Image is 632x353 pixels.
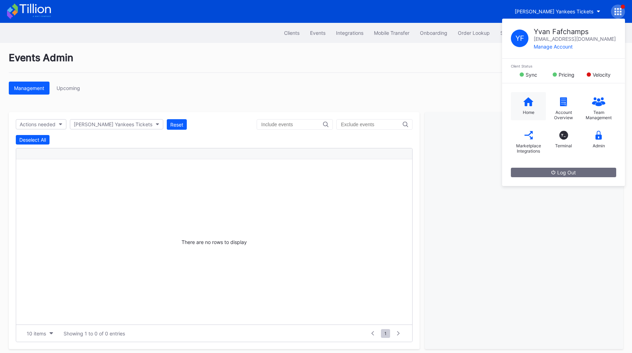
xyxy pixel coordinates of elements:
[534,44,616,50] div: Manage Account
[453,26,495,39] button: Order Lookup
[458,30,490,36] div: Order Lookup
[374,30,409,36] div: Mobile Transfer
[336,30,363,36] div: Integrations
[341,122,403,127] input: Exclude events
[261,122,323,127] input: Include events
[284,30,299,36] div: Clients
[420,30,447,36] div: Onboarding
[509,5,606,18] button: [PERSON_NAME] Yankees Tickets
[495,26,525,39] button: Seasons
[14,85,44,91] div: Management
[20,121,55,127] div: Actions needed
[593,72,611,78] div: Velocity
[16,159,412,325] div: There are no rows to display
[523,110,534,115] div: Home
[57,85,80,91] div: Upcoming
[511,30,528,47] div: Y F
[51,82,85,95] button: Upcoming
[27,330,46,336] div: 10 items
[511,168,616,177] button: Log Out
[331,26,369,39] button: Integrations
[9,82,50,95] button: Management
[526,72,537,78] div: Sync
[559,131,568,140] div: T_
[511,64,616,68] div: Client Status
[19,137,46,143] div: Deselect All
[500,30,520,36] div: Seasons
[534,36,616,42] div: [EMAIL_ADDRESS][DOMAIN_NAME]
[279,26,305,39] button: Clients
[555,143,572,148] div: Terminal
[170,122,183,128] div: Reset
[551,169,576,175] div: Log Out
[70,119,163,129] button: [PERSON_NAME] Yankees Tickets
[549,110,578,120] div: Account Overview
[559,72,574,78] div: Pricing
[585,110,613,120] div: Team Management
[16,119,66,129] button: Actions needed
[9,52,623,73] div: Events Admin
[534,27,616,36] div: Yvan Fafchamps
[381,329,390,338] span: 1
[369,26,415,39] button: Mobile Transfer
[310,30,325,36] div: Events
[16,135,50,145] button: Deselect All
[415,26,453,39] button: Onboarding
[515,8,593,14] div: [PERSON_NAME] Yankees Tickets
[64,330,125,336] div: Showing 1 to 0 of 0 entries
[514,143,542,154] div: Marketplace Integrations
[74,121,152,127] div: [PERSON_NAME] Yankees Tickets
[593,143,605,148] div: Admin
[167,119,187,130] button: Reset
[23,329,57,338] button: 10 items
[305,26,331,39] button: Events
